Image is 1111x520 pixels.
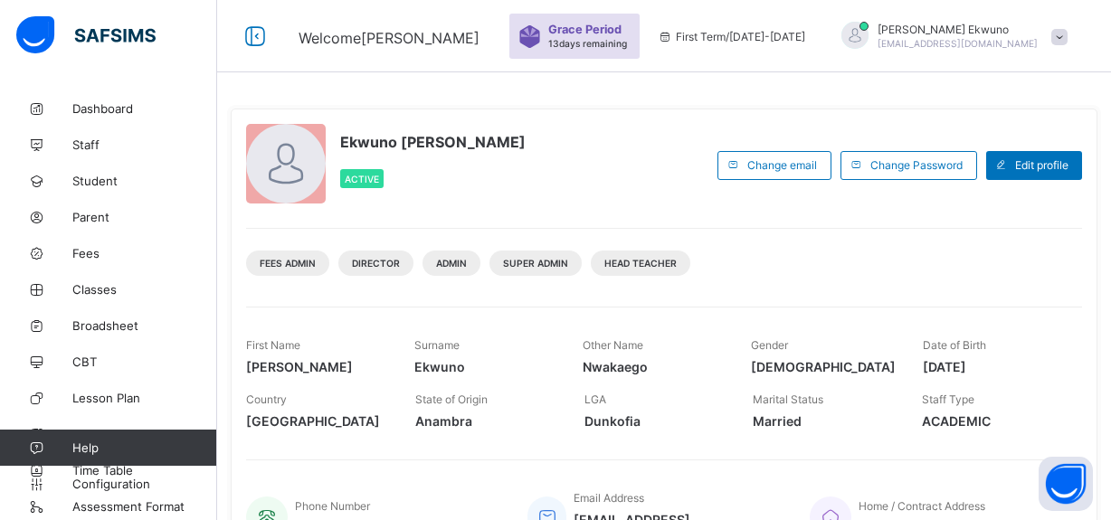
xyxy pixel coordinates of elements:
span: First Name [246,338,300,352]
button: Open asap [1039,457,1093,511]
span: Fees Admin [260,258,316,269]
span: Ekwuno [PERSON_NAME] [340,133,526,151]
span: Classes [72,282,217,297]
span: Help [72,440,216,455]
span: [DATE] [923,359,1064,374]
div: VivianEkwuno [823,22,1077,52]
span: Welcome [PERSON_NAME] [299,29,480,47]
span: Date of Birth [923,338,986,352]
span: CBT [72,355,217,369]
span: Grace Period [548,23,622,36]
span: Nwakaego [583,359,724,374]
span: Anambra [415,413,557,429]
span: Phone Number [295,499,370,513]
span: [PERSON_NAME] [246,359,387,374]
span: DIRECTOR [352,258,400,269]
span: 13 days remaining [548,38,627,49]
span: Change email [747,158,817,172]
span: ACADEMIC [922,413,1064,429]
span: [GEOGRAPHIC_DATA] [246,413,388,429]
span: Assessment Format [72,499,217,514]
span: Ekwuno [414,359,555,374]
span: Marital Status [753,392,823,406]
span: Super Admin [503,258,568,269]
img: sticker-purple.71386a28dfed39d6af7621340158ba97.svg [518,25,541,48]
span: Home / Contract Address [859,499,985,513]
img: safsims [16,16,156,54]
span: Staff [72,137,217,152]
span: Dunkofia [584,413,726,429]
span: Staff Type [922,392,974,406]
span: Country [246,392,287,406]
span: Fees [72,246,217,260]
span: LGA [584,392,606,406]
span: State of Origin [415,392,488,406]
span: [PERSON_NAME] Ekwuno [878,23,1038,36]
span: Email Address [574,491,644,505]
span: Lesson Plan [72,391,217,405]
span: Parent [72,210,217,224]
span: Configuration [72,477,216,491]
span: Active [345,174,379,184]
span: Change Password [870,158,963,172]
span: Broadsheet [72,318,217,333]
span: Surname [414,338,460,352]
span: session/term information [658,30,805,43]
span: Gender [751,338,788,352]
span: [DEMOGRAPHIC_DATA] [751,359,896,374]
span: [EMAIL_ADDRESS][DOMAIN_NAME] [878,38,1038,49]
span: Admin [436,258,467,269]
span: Dashboard [72,101,217,116]
span: Head Teacher [604,258,677,269]
span: Messaging [72,427,217,441]
span: Edit profile [1015,158,1068,172]
span: Student [72,174,217,188]
span: Other Name [583,338,643,352]
span: Married [753,413,895,429]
